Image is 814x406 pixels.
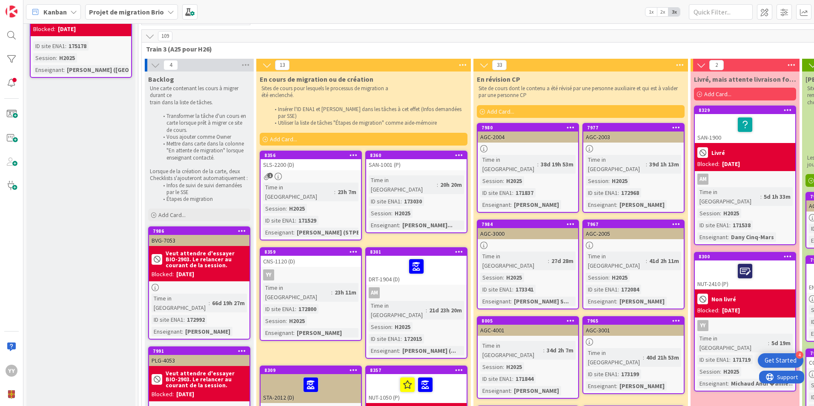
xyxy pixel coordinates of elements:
p: Une carte contenant les cours à migrer durant ce [150,85,249,99]
div: ID site ENA1 [152,315,183,324]
div: Enseignant [369,346,399,355]
span: En cours de migration ou de création [260,75,373,83]
span: : [437,180,438,189]
div: Enseignant [152,327,182,336]
span: : [618,188,619,197]
div: ID site ENA1 [33,41,65,51]
span: : [646,160,647,169]
div: Dany Cinq-Mars [729,232,776,242]
span: 1 [267,173,273,178]
span: 13 [275,60,289,70]
div: AGC-2004 [478,132,578,143]
span: : [331,288,332,297]
b: Non livré [711,296,736,302]
div: NUT-1050 (P) [366,374,467,403]
div: AGC-4001 [478,325,578,336]
div: AGC-3000 [478,228,578,239]
div: 8357 [370,367,467,373]
div: 8359CNS-1120 (D) [261,248,361,267]
div: 8300 [699,254,795,260]
div: Time in [GEOGRAPHIC_DATA] [369,175,437,194]
span: 2 [709,60,724,70]
div: Time in [GEOGRAPHIC_DATA] [480,341,543,360]
span: : [391,209,393,218]
div: NUT-2410 (P) [695,260,795,289]
div: DRT-1904 (D) [366,256,467,285]
div: [PERSON_NAME]... [400,220,455,230]
div: H2025 [287,316,307,326]
div: [PERSON_NAME] S... [512,297,571,306]
div: H2025 [721,367,741,376]
span: : [616,297,617,306]
span: En révision CP [477,75,520,83]
p: été enclenché. [261,92,466,99]
span: : [768,338,769,348]
span: : [401,334,402,343]
div: Enseignant [586,381,616,391]
div: H2025 [393,209,413,218]
div: ID site ENA1 [369,197,401,206]
div: 8329SAN-1900 [695,106,795,143]
div: Session [480,273,503,282]
div: 171529 [296,216,318,225]
span: 2x [657,8,668,16]
input: Quick Filter... [689,4,753,20]
div: Session [369,209,391,218]
div: 7967 [583,220,684,228]
div: 8356SLS-2200 (D) [261,152,361,170]
span: Backlog [148,75,174,83]
li: Étapes de migration [158,196,249,203]
div: Time in [GEOGRAPHIC_DATA] [263,183,334,201]
div: ID site ENA1 [263,304,295,314]
div: 41d 2h 11m [647,256,681,266]
div: 8356 [264,152,361,158]
div: 23h 7m [335,187,358,197]
span: Add Card... [487,108,514,115]
div: ID site ENA1 [263,216,295,225]
span: : [548,256,549,266]
div: [PERSON_NAME] [617,297,667,306]
div: 8359 [261,248,361,256]
div: Enseignant [263,328,293,337]
div: Blocked: [152,270,174,279]
span: Support [18,1,39,11]
div: 8301 [366,248,467,256]
div: ID site ENA1 [586,285,618,294]
span: : [182,327,183,336]
span: : [503,362,504,372]
span: : [295,304,296,314]
div: Session [480,362,503,372]
div: Session [33,53,56,63]
div: Time in [GEOGRAPHIC_DATA] [480,252,548,270]
div: [PERSON_NAME] [512,200,561,209]
span: Add Card... [158,211,186,219]
div: [PERSON_NAME] [617,381,667,391]
div: H2025 [610,273,630,282]
div: H2025 [287,204,307,213]
div: Session [697,209,720,218]
div: 172800 [296,304,318,314]
div: [PERSON_NAME] (STPEP) [295,228,367,237]
div: 8301DRT-1904 (D) [366,248,467,285]
div: Session [586,176,608,186]
span: : [334,187,335,197]
div: Session [480,176,503,186]
li: Mettre dans carte dans la colonne "En attente de migration" lorsque enseignant contacté. [158,140,249,161]
div: AGC-2003 [583,132,684,143]
div: 172968 [619,188,641,197]
div: 7967 [587,221,684,227]
div: 4 [796,351,803,359]
div: Enseignant [586,297,616,306]
div: Time in [GEOGRAPHIC_DATA] [586,348,643,367]
span: : [293,328,295,337]
li: Transformer la tâche d'un cours en carte lorsque prêt à migrer ce site de cours. [158,113,249,134]
span: : [537,160,539,169]
div: 173030 [402,197,424,206]
div: 8360SAN-1001 (P) [366,152,467,170]
div: SAN-1001 (P) [366,159,467,170]
span: : [720,209,721,218]
div: Time in [GEOGRAPHIC_DATA] [697,334,768,352]
div: [PERSON_NAME] (... [400,346,458,355]
span: : [510,200,512,209]
span: : [56,53,57,63]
